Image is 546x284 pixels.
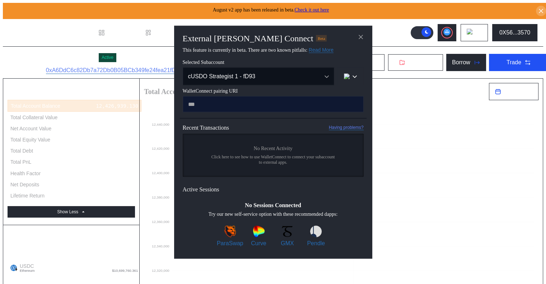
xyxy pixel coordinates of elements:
text: 12,400,000 [152,171,169,175]
div: - [135,159,138,165]
div: Account Summary [8,86,135,100]
div: 0X56...3570 [499,29,530,36]
span: No Recent Activity [253,145,292,151]
div: Show Less [57,209,78,214]
div: Total Equity Value [10,136,50,143]
div: 12,426,939.130 [95,114,138,121]
a: GMXGMX [274,225,300,246]
a: Read More [309,47,333,53]
div: Loan Book [155,29,182,36]
div: Net Deposits [10,181,39,188]
div: Subaccount ID: [9,68,43,74]
div: Health Factor [10,170,41,177]
span: Active Sessions [183,186,219,192]
text: 12,340,000 [152,244,169,248]
div: Active [102,55,113,60]
h2: Total Account Balance [144,88,483,95]
div: Borrow [452,59,470,66]
div: Aggregate Balances [8,246,135,258]
div: - [135,192,138,199]
button: chain logo [337,67,364,85]
div: Net Account Value [10,125,51,132]
img: Curve [253,225,265,237]
div: Dashboard [108,29,136,36]
img: GMX [281,225,293,237]
a: 0xA6DdC6c82Db7a72Db0B05BCb349fe24fea21fD93 [46,67,182,74]
span: $10,699,760.361 [112,269,138,273]
img: Pendle [310,225,322,237]
text: 12,380,000 [152,195,169,199]
div: cUSDO Strategist 1 [9,51,96,64]
text: 12,420,000 [152,146,169,150]
div: Total PnL [10,159,31,165]
span: Last 24 Hours [504,89,532,94]
div: 12,426,939.130 [95,125,138,132]
img: chain logo [467,29,475,37]
div: Account Balance [8,232,135,246]
div: Beta [316,35,327,41]
text: 12,360,000 [152,220,169,224]
div: Infinity [114,170,138,177]
span: Selected Subaccount [183,59,364,65]
a: Having problems? [329,125,364,130]
span: Ethereum [20,269,35,273]
div: Trade [507,59,521,66]
a: Check it out here [294,7,329,13]
div: 10,700,586.424 [95,263,138,269]
span: GMX [281,240,294,246]
div: Total Account Balance [11,103,60,109]
text: 12,320,000 [152,269,169,273]
text: 12,440,000 [152,122,169,126]
div: Total Debt [10,148,33,154]
button: close modal [355,31,367,43]
div: 0.000 [123,148,138,154]
span: USDC [17,263,35,273]
a: CurveCurve [246,225,272,246]
div: - [135,181,138,188]
a: No Recent ActivityClick here to see how to use WalletConnect to connect your subaccount to extern... [183,134,364,177]
img: ParaSwap [224,225,236,237]
img: svg+xml,%3c [14,267,18,271]
span: No Sessions Connected [245,202,301,208]
span: This feature is currently in beta. There are two known pitfalls: [183,47,333,52]
div: Lifetime Return [10,192,45,199]
a: ParaSwapParaSwap [217,225,243,246]
span: Click here to see how to use WalletConnect to connect your subaccount to external apps. [211,154,335,165]
div: Total Collateral Value [10,114,57,121]
span: August v2 app has been released in beta. [213,7,329,13]
span: Withdraw [408,59,432,66]
span: Recent Transactions [183,124,229,131]
span: Curve [251,240,266,246]
img: chain logo [344,73,350,79]
h2: External [PERSON_NAME] Connect [183,33,313,43]
span: Pendle [307,240,325,246]
span: ParaSwap [217,240,243,246]
div: 12,426,939.130 [96,103,138,109]
img: usdc.png [10,265,17,271]
span: Try our new self-service option with these recommended dapps: [209,211,338,217]
span: WalletConnect pairing URI [183,88,364,94]
div: 12,426,939.130 [95,136,138,143]
div: cUSDO Strategist 1 - fD93 [188,73,313,79]
a: PendlePendle [303,225,329,246]
button: Open menu [183,67,334,85]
